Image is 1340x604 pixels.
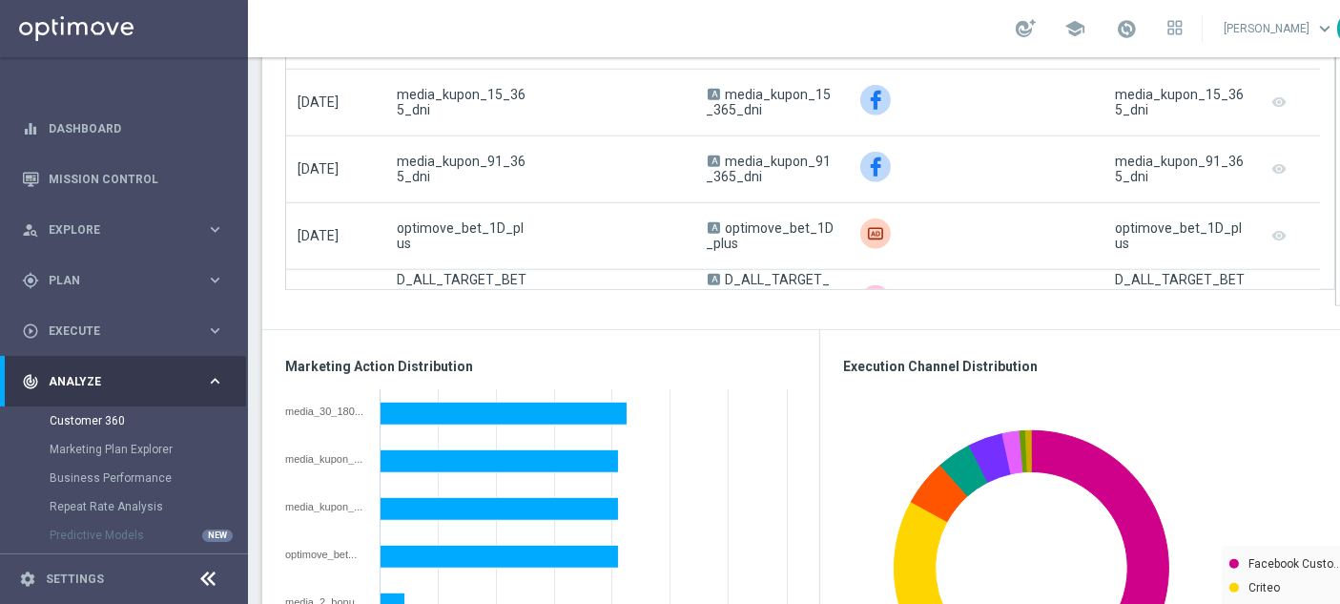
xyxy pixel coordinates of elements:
div: Mission Control [22,154,224,204]
button: equalizer Dashboard [21,121,225,136]
i: settings [19,571,36,588]
img: Facebook Custom Audience [860,85,891,115]
span: media_kupon_15_365_dni [706,87,831,117]
img: SMS [860,285,891,316]
div: Repeat Rate Analysis [50,492,246,521]
span: keyboard_arrow_down [1314,18,1335,39]
a: Settings [46,573,104,585]
div: NEW [202,530,233,542]
button: play_circle_outline Execute keyboard_arrow_right [21,323,225,339]
text: Criteo [1248,581,1280,594]
span: [DATE] [298,228,339,243]
span: media_kupon_91_365_dni [706,154,831,184]
i: gps_fixed [22,272,39,289]
i: keyboard_arrow_right [206,322,224,340]
div: D_ALL_TARGET_BET_CC EL MS 100% do 500 PLN ND SMS_040925 [1115,272,1247,333]
a: Mission Control [49,154,224,204]
div: Analyze [22,373,206,390]
div: media_kupon_91_365_dni [285,501,366,512]
a: Marketing Plan Explorer [50,442,198,457]
span: media_kupon_15_365_dni [397,87,528,117]
div: Dashboard [22,103,224,154]
div: media_kupon_15_365_dni [285,453,366,465]
i: keyboard_arrow_right [206,271,224,289]
div: Cohorts Analysis [50,550,246,578]
span: A [708,156,720,167]
span: optimove_bet_1D_plus [397,220,528,251]
span: D_ALL_TARGET_BET_CC EL MS 100% do 500 PLN ND SMS_040925 [397,272,528,333]
i: track_changes [22,373,39,390]
button: gps_fixed Plan keyboard_arrow_right [21,273,225,288]
span: A [708,222,720,234]
img: Facebook Custom Audience [860,152,891,182]
div: Customer 360 [50,406,246,435]
span: Execute [49,325,206,337]
a: Customer 360 [50,413,198,428]
i: keyboard_arrow_right [206,220,224,239]
div: Plan [22,272,206,289]
a: Business Performance [50,470,198,486]
span: [DATE] [298,161,339,177]
span: A [708,89,720,100]
div: media_kupon_91_365_dni [1115,154,1247,184]
a: Dashboard [49,103,224,154]
i: play_circle_outline [22,323,39,340]
div: media_30_180_dni_STSPolityka [285,406,366,417]
span: [DATE] [298,94,339,110]
span: Explore [49,224,206,236]
img: Criteo [860,219,891,249]
h3: Marketing Action Distribution [285,358,796,375]
div: optimove_bet_1D_plus [1115,220,1247,251]
div: media_kupon_15_365_dni [1115,87,1247,117]
span: optimove_bet_1D_plus [706,220,834,251]
div: Predictive Models [50,521,246,550]
div: Business Performance [50,464,246,492]
a: [PERSON_NAME]keyboard_arrow_down [1222,14,1337,43]
i: equalizer [22,120,39,137]
div: optimove_bet_1D_plus [285,549,366,560]
div: Explore [22,221,206,239]
button: track_changes Analyze keyboard_arrow_right [21,374,225,389]
div: Execute [22,323,206,340]
span: D_ALL_TARGET_BET_CC EL MS 100% do 500 PLN ND SMS_040925 [706,272,833,333]
i: person_search [22,221,39,239]
i: keyboard_arrow_right [206,372,224,390]
span: Analyze [49,376,206,387]
span: Plan [49,275,206,286]
span: school [1064,18,1085,39]
button: Mission Control [21,172,225,187]
button: person_search Explore keyboard_arrow_right [21,222,225,238]
a: Repeat Rate Analysis [50,499,198,514]
span: media_kupon_91_365_dni [397,154,528,184]
div: Marketing Plan Explorer [50,435,246,464]
span: A [708,274,720,285]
